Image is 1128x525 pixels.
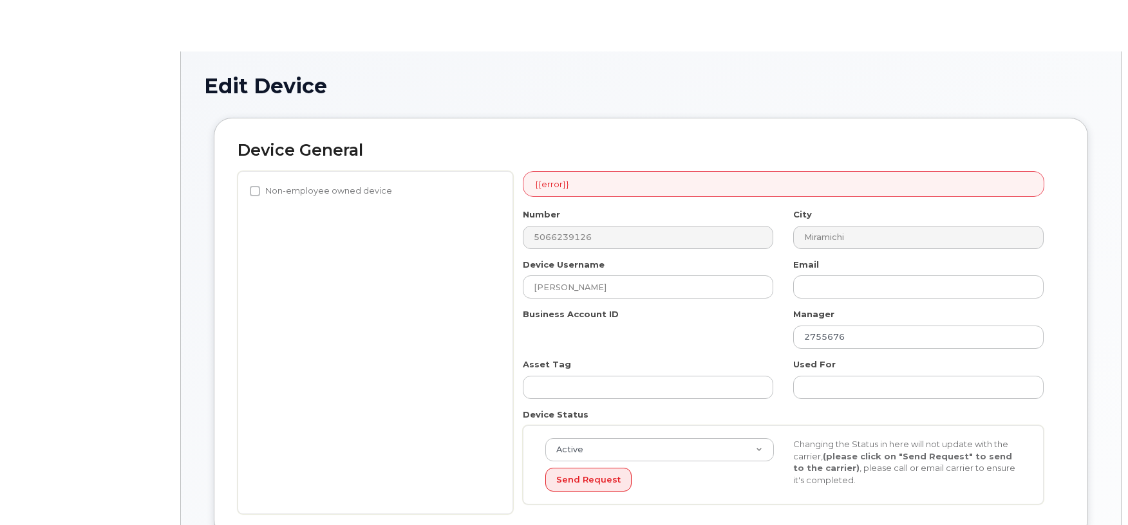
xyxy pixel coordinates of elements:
div: Changing the Status in here will not update with the carrier, , please call or email carrier to e... [784,438,1031,486]
label: Asset Tag [523,358,571,371]
input: Select manager [793,326,1044,349]
label: Business Account ID [523,308,619,320]
div: {{error}} [523,171,1044,198]
label: Manager [793,308,834,320]
h1: Edit Device [204,75,1098,97]
input: Non-employee owned device [250,186,260,196]
label: City [793,208,812,221]
h2: Device General [238,142,1064,160]
label: Device Status [523,409,588,421]
button: Send Request [545,468,632,492]
label: Used For [793,358,836,371]
label: Non-employee owned device [250,183,392,199]
label: Email [793,259,819,271]
label: Number [523,208,560,221]
strong: (please click on "Send Request" to send to the carrier) [793,451,1012,474]
label: Device Username [523,259,605,271]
